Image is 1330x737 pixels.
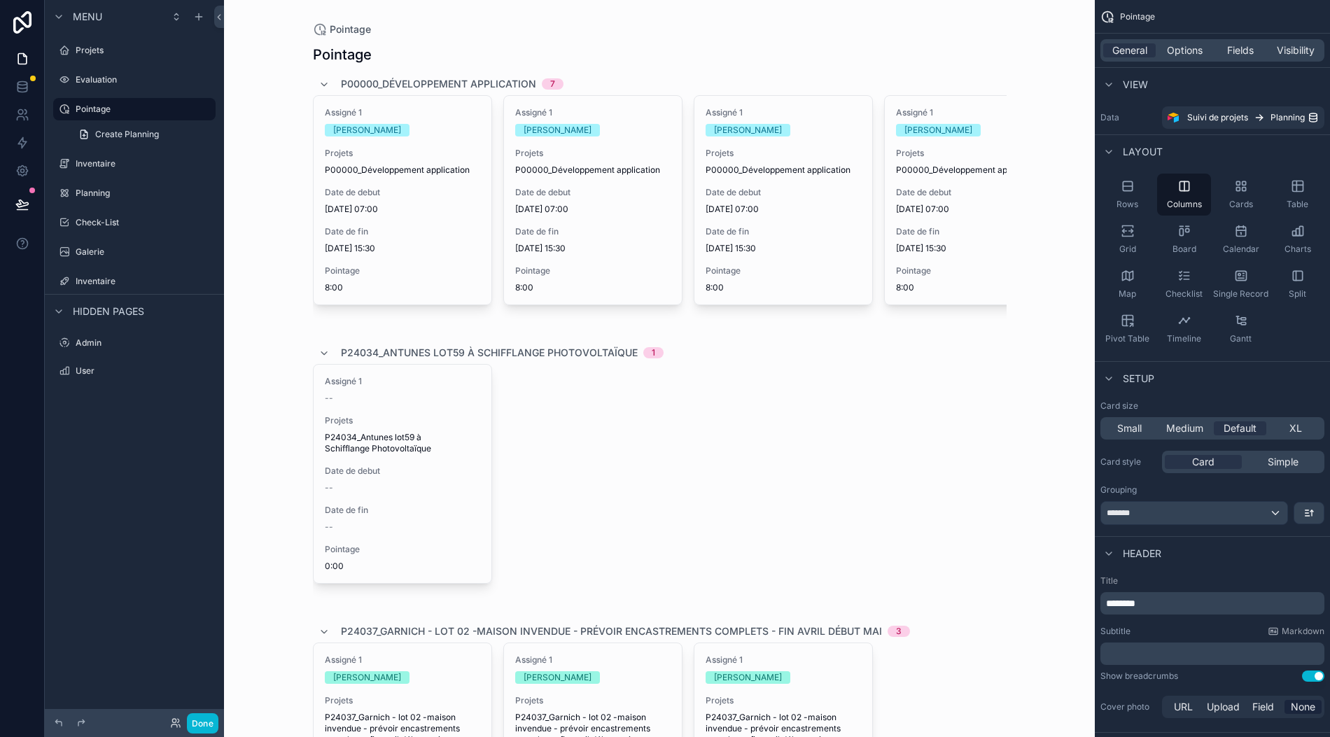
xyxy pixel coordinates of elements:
span: Date de debut [325,187,480,198]
div: 7 [550,78,555,90]
div: [PERSON_NAME] [333,671,401,684]
span: Field [1252,700,1274,714]
span: Visibility [1277,43,1315,57]
button: Gantt [1214,308,1268,350]
span: Date de fin [515,226,671,237]
span: [DATE] 15:30 [896,243,1051,254]
span: URL [1174,700,1193,714]
span: 8:00 [896,282,1051,293]
label: Cover photo [1100,701,1156,713]
span: Projets [515,695,671,706]
span: Date de debut [896,187,1051,198]
span: Split [1289,288,1306,300]
span: 0:00 [325,561,480,572]
span: Assigné 1 [325,654,480,666]
span: Rows [1116,199,1138,210]
span: 8:00 [706,282,861,293]
span: Assigné 1 [325,107,480,118]
span: Setup [1123,372,1154,386]
span: Assigné 1 [706,654,861,666]
img: Airtable Logo [1168,112,1179,123]
span: Projets [706,695,861,706]
span: Grid [1119,244,1136,255]
a: Inventaire [53,153,216,175]
span: Date de fin [325,505,480,516]
label: Galerie [76,246,213,258]
span: Assigné 1 [325,376,480,387]
span: P00000_Développement application [341,77,536,91]
label: Planning [76,188,213,199]
a: Markdown [1268,626,1324,637]
span: Pointage [515,265,671,276]
button: Table [1270,174,1324,216]
span: Date de debut [706,187,861,198]
span: Calendar [1223,244,1259,255]
a: User [53,360,216,382]
div: scrollable content [1100,643,1324,665]
span: Assigné 1 [896,107,1051,118]
span: [DATE] 07:00 [706,204,861,215]
span: Medium [1166,421,1203,435]
span: Planning [1270,112,1305,123]
span: Board [1172,244,1196,255]
a: Planning [53,182,216,204]
span: -- [325,393,333,404]
button: Map [1100,263,1154,305]
span: Assigné 1 [515,654,671,666]
button: Checklist [1157,263,1211,305]
a: Assigné 1[PERSON_NAME]ProjetsP00000_Développement applicationDate de debut[DATE] 07:00Date de fin... [503,95,682,305]
span: Projets [706,148,861,159]
a: Assigné 1--ProjetsP24034_Antunes lot59 à Schifflange PhotovoltaïqueDate de debut--Date de fin--Po... [313,364,492,584]
span: Suivi de projets [1187,112,1248,123]
span: View [1123,78,1148,92]
span: P00000_Développement application [325,164,480,176]
div: [PERSON_NAME] [904,124,972,136]
button: Grid [1100,218,1154,260]
a: Galerie [53,241,216,263]
span: [DATE] 07:00 [325,204,480,215]
label: Check-List [76,217,213,228]
a: Suivi de projetsPlanning [1162,106,1324,129]
span: P00000_Développement application [515,164,671,176]
a: Pointage [313,22,371,36]
div: [PERSON_NAME] [333,124,401,136]
span: Pointage [330,22,371,36]
label: Inventaire [76,158,213,169]
span: Projets [896,148,1051,159]
span: Fields [1227,43,1254,57]
span: [DATE] 07:00 [896,204,1051,215]
label: User [76,365,213,377]
span: Hidden pages [73,304,144,318]
span: Cards [1229,199,1253,210]
button: Single Record [1214,263,1268,305]
span: Projets [325,695,480,706]
span: [DATE] 15:30 [325,243,480,254]
label: Data [1100,112,1156,123]
a: Create Planning [70,123,216,146]
span: Options [1167,43,1203,57]
span: Assigné 1 [515,107,671,118]
span: Header [1123,547,1161,561]
span: Pointage [896,265,1051,276]
div: 3 [896,626,902,637]
a: Assigné 1[PERSON_NAME]ProjetsP00000_Développement applicationDate de debut[DATE] 07:00Date de fin... [884,95,1063,305]
span: Upload [1207,700,1240,714]
a: Admin [53,332,216,354]
span: Projets [325,415,480,426]
span: Gantt [1230,333,1252,344]
span: P24034_Antunes lot59 à Schifflange Photovoltaïque [325,432,480,454]
span: 8:00 [515,282,671,293]
label: Pointage [76,104,207,115]
span: General [1112,43,1147,57]
div: [PERSON_NAME] [714,124,782,136]
span: -- [325,521,333,533]
a: Inventaire [53,270,216,293]
span: P00000_Développement application [706,164,861,176]
a: Assigné 1[PERSON_NAME]ProjetsP00000_Développement applicationDate de debut[DATE] 07:00Date de fin... [694,95,873,305]
button: Columns [1157,174,1211,216]
button: Rows [1100,174,1154,216]
span: [DATE] 15:30 [515,243,671,254]
span: Table [1287,199,1308,210]
label: Projets [76,45,213,56]
span: Pointage [325,544,480,555]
